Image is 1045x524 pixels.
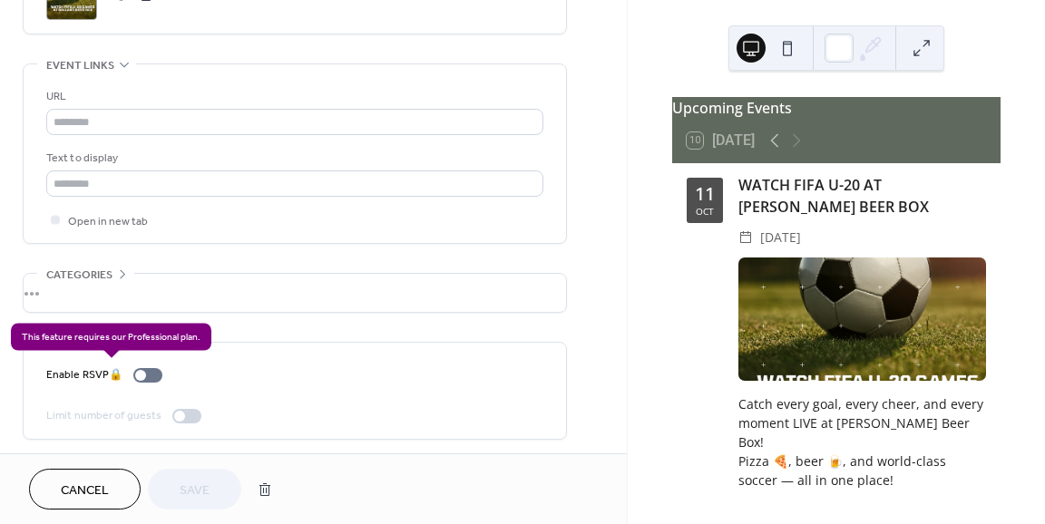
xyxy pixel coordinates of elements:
[738,394,986,490] div: Catch every goal, every cheer, and every moment LIVE at [PERSON_NAME] Beer Box! Pizza 🍕, beer 🍺, ...
[46,335,73,354] span: RSVP
[29,469,141,509] button: Cancel
[61,481,109,500] span: Cancel
[46,149,540,168] div: Text to display
[46,56,114,75] span: Event links
[696,207,714,216] div: Oct
[11,323,211,350] span: This feature requires our Professional plan.
[46,266,112,285] span: Categories
[695,185,715,203] div: 11
[738,227,753,248] div: ​
[24,274,566,312] div: •••
[46,406,161,425] div: Limit number of guests
[760,227,801,248] span: [DATE]
[46,87,540,106] div: URL
[672,97,1001,119] div: Upcoming Events
[738,174,986,218] div: WATCH FIFA U-20 AT [PERSON_NAME] BEER BOX
[68,212,148,231] span: Open in new tab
